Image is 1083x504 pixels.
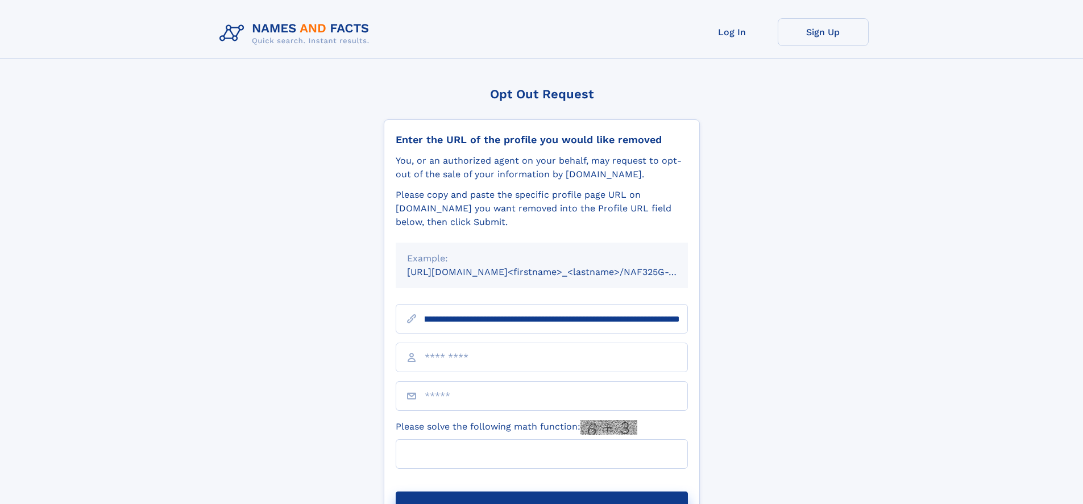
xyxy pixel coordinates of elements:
[396,188,688,229] div: Please copy and paste the specific profile page URL on [DOMAIN_NAME] you want removed into the Pr...
[215,18,379,49] img: Logo Names and Facts
[396,154,688,181] div: You, or an authorized agent on your behalf, may request to opt-out of the sale of your informatio...
[384,87,700,101] div: Opt Out Request
[687,18,778,46] a: Log In
[778,18,869,46] a: Sign Up
[396,420,637,435] label: Please solve the following math function:
[407,266,709,277] small: [URL][DOMAIN_NAME]<firstname>_<lastname>/NAF325G-xxxxxxxx
[407,252,677,265] div: Example:
[396,134,688,146] div: Enter the URL of the profile you would like removed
